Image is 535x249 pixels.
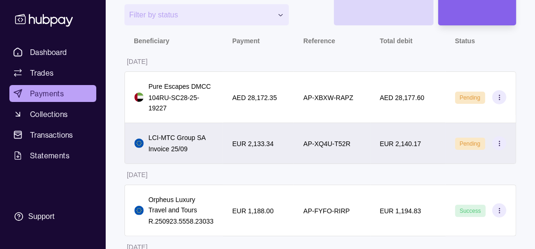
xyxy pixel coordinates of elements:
[28,211,54,222] div: Support
[303,37,335,45] p: Reference
[380,94,425,101] p: AED 28,177.60
[380,140,421,148] p: EUR 2,140.17
[233,140,274,148] p: EUR 2,133.34
[380,37,413,45] p: Total debit
[303,207,350,215] p: AP-FYFO-RIRP
[455,37,475,45] p: Status
[9,44,96,61] a: Dashboard
[233,94,277,101] p: AED 28,172.35
[134,206,144,215] img: eu
[148,195,214,215] p: Orpheus Luxury Travel and Tours
[134,139,144,148] img: eu
[9,147,96,164] a: Statements
[148,132,206,143] p: LCI-MTC Group SA
[30,109,68,120] span: Collections
[303,140,350,148] p: AP-XQ4U-T52R
[148,144,206,154] p: Invoice 25/09
[9,64,96,81] a: Trades
[460,140,481,147] span: Pending
[9,126,96,143] a: Transactions
[148,81,214,92] p: Pure Escapes DMCC
[127,58,147,65] p: [DATE]
[9,85,96,102] a: Payments
[9,207,96,226] a: Support
[30,47,67,58] span: Dashboard
[148,93,214,113] p: 104RU-SC28-25-19227
[30,88,64,99] span: Payments
[134,37,169,45] p: Beneficiary
[30,129,73,140] span: Transactions
[460,94,481,101] span: Pending
[233,207,274,215] p: EUR 1,188.00
[134,93,144,102] img: ae
[127,171,147,179] p: [DATE]
[303,94,353,101] p: AP-XBXW-RAPZ
[460,208,481,214] span: Success
[9,106,96,123] a: Collections
[380,207,421,215] p: EUR 1,194.83
[233,37,260,45] p: Payment
[148,216,214,226] p: R.250923.5558.23033
[30,67,54,78] span: Trades
[30,150,70,161] span: Statements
